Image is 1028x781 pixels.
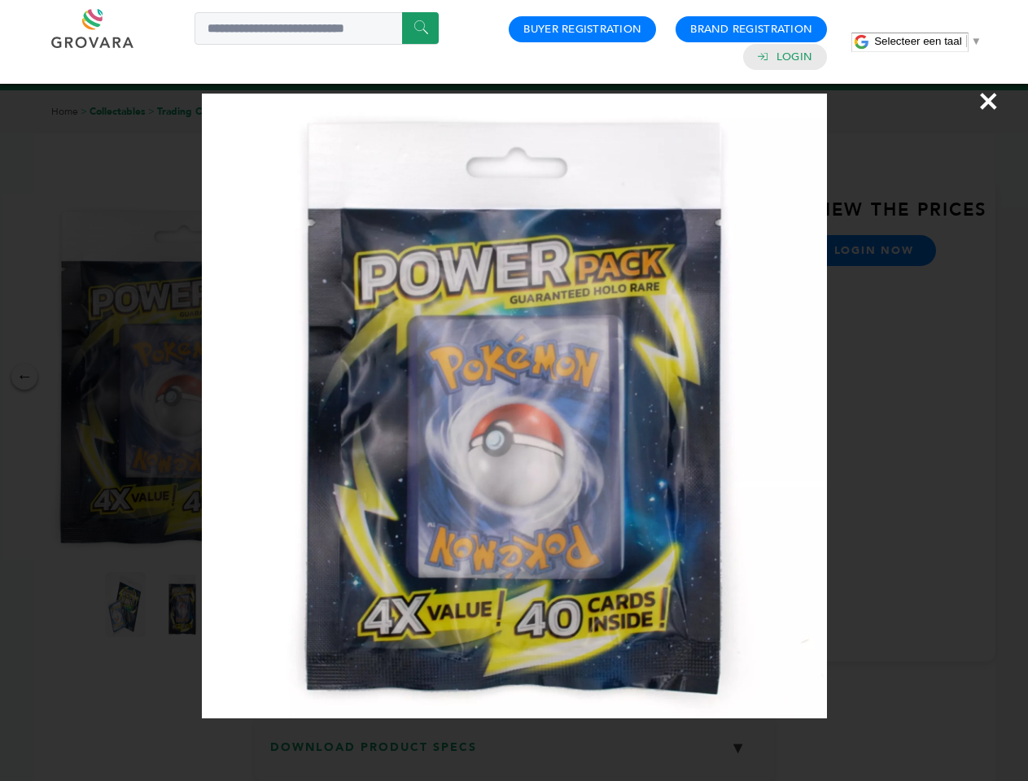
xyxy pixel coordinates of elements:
img: Image Preview [202,94,827,718]
input: Search a product or brand... [195,12,439,45]
a: Selecteer een taal​ [874,35,982,47]
span: Selecteer een taal [874,35,961,47]
a: Brand Registration [690,22,812,37]
span: ▼ [971,35,982,47]
a: Login [776,50,812,64]
span: ​ [966,35,967,47]
span: × [978,78,1000,124]
a: Buyer Registration [523,22,641,37]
